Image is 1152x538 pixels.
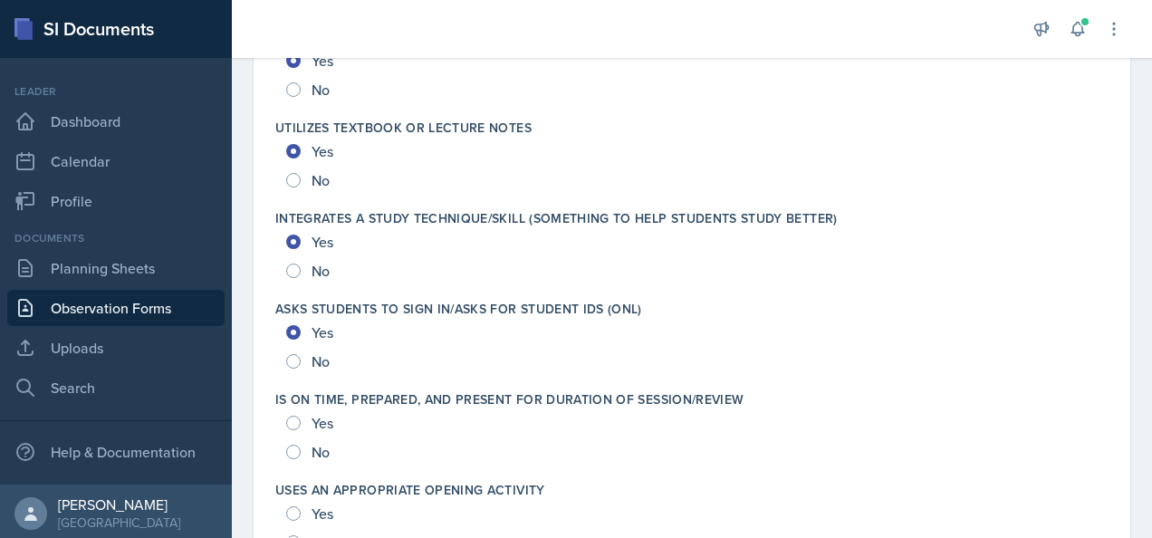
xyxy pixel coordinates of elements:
[312,142,333,160] span: Yes
[7,103,225,139] a: Dashboard
[312,504,333,523] span: Yes
[275,119,532,137] label: Utilizes textbook or lecture notes
[7,230,225,246] div: Documents
[312,81,330,99] span: No
[312,414,333,432] span: Yes
[312,233,333,251] span: Yes
[7,370,225,406] a: Search
[7,143,225,179] a: Calendar
[7,83,225,100] div: Leader
[275,390,744,408] label: Is on time, prepared, and present for duration of session/review
[7,250,225,286] a: Planning Sheets
[275,209,838,227] label: Integrates a study technique/skill (something to help students study better)
[7,290,225,326] a: Observation Forms
[7,183,225,219] a: Profile
[275,481,545,499] label: Uses an appropriate opening activity
[7,330,225,366] a: Uploads
[312,52,333,70] span: Yes
[58,514,180,532] div: [GEOGRAPHIC_DATA]
[312,352,330,370] span: No
[7,434,225,470] div: Help & Documentation
[312,323,333,341] span: Yes
[58,495,180,514] div: [PERSON_NAME]
[312,262,330,280] span: No
[275,300,642,318] label: Asks students to sign in/Asks for student IDs (ONL)
[312,171,330,189] span: No
[312,443,330,461] span: No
